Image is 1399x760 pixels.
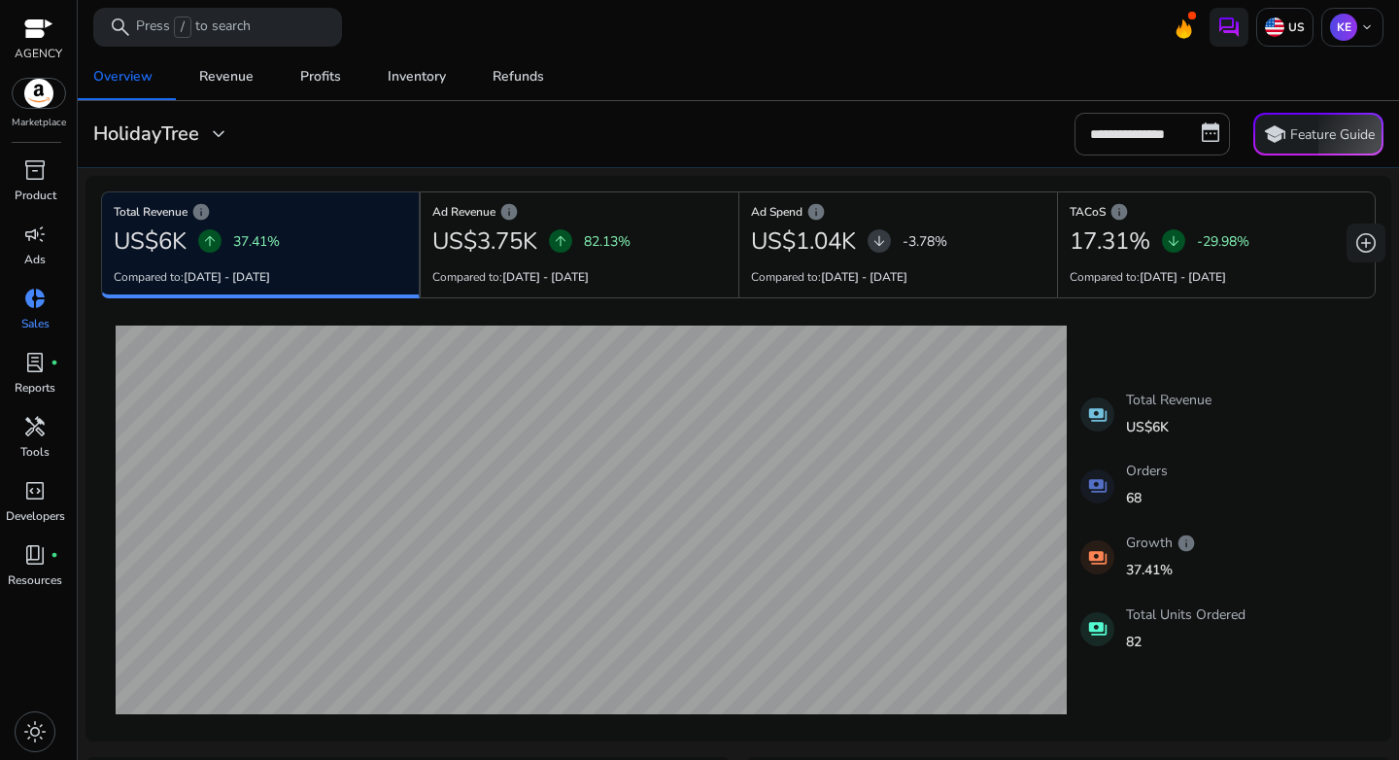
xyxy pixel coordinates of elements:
h2: US$6K [114,227,187,256]
p: 37.41% [233,231,280,252]
p: 68 [1126,488,1168,508]
p: Compared to: [1070,268,1226,286]
h6: Total Revenue [114,210,407,214]
p: Feature Guide [1290,125,1375,145]
p: Marketplace [12,116,66,130]
span: search [109,16,132,39]
span: arrow_downward [1166,233,1181,249]
mat-icon: payments [1080,540,1114,574]
mat-icon: payments [1080,397,1114,432]
div: Profits [300,70,341,84]
p: Reports [15,379,55,397]
span: campaign [23,223,47,246]
span: arrow_upward [553,233,568,249]
h2: US$1.04K [751,227,856,256]
img: us.svg [1265,17,1284,37]
h6: Ad Revenue [432,210,727,214]
p: 37.41% [1126,560,1196,580]
span: book_4 [23,543,47,567]
span: inventory_2 [23,158,47,182]
p: Tools [20,443,50,461]
span: school [1263,122,1286,146]
span: info [499,202,519,222]
span: code_blocks [23,479,47,502]
button: add_circle [1347,224,1385,262]
b: [DATE] - [DATE] [184,269,270,285]
b: [DATE] - [DATE] [1140,269,1226,285]
span: fiber_manual_record [51,359,58,366]
img: amazon.svg [13,79,65,108]
p: Compared to: [751,268,907,286]
p: 82.13% [584,231,631,252]
h2: US$3.75K [432,227,537,256]
b: [DATE] - [DATE] [502,269,589,285]
p: AGENCY [15,45,62,62]
span: add_circle [1354,231,1378,255]
h6: TACoS [1070,210,1363,214]
p: US$6K [1126,417,1211,437]
p: Compared to: [432,268,589,286]
span: info [1109,202,1129,222]
mat-icon: payments [1080,469,1114,503]
p: Developers [6,507,65,525]
span: donut_small [23,287,47,310]
span: light_mode [23,720,47,743]
div: Refunds [493,70,544,84]
span: info [806,202,826,222]
span: keyboard_arrow_down [1359,19,1375,35]
span: lab_profile [23,351,47,374]
span: info [191,202,211,222]
h6: Ad Spend [751,210,1045,214]
p: Total Units Ordered [1126,605,1245,625]
span: arrow_downward [871,233,887,249]
span: / [174,17,191,38]
p: Orders [1126,461,1168,481]
span: handyman [23,415,47,438]
div: Revenue [199,70,254,84]
span: fiber_manual_record [51,551,58,559]
p: -3.78% [903,231,947,252]
p: US [1284,19,1305,35]
div: Overview [93,70,153,84]
p: KE [1330,14,1357,41]
mat-icon: payments [1080,612,1114,646]
p: Compared to: [114,268,270,286]
p: Total Revenue [1126,390,1211,410]
span: info [1177,534,1196,553]
b: [DATE] - [DATE] [821,269,907,285]
p: 82 [1126,632,1245,652]
button: schoolFeature Guide [1253,113,1383,155]
div: Inventory [388,70,446,84]
span: expand_more [207,122,230,146]
p: -29.98% [1197,231,1249,252]
h3: HolidayTree [93,122,199,146]
p: Product [15,187,56,204]
h2: 17.31% [1070,227,1150,256]
p: Growth [1126,533,1196,553]
p: Resources [8,571,62,589]
p: Ads [24,251,46,268]
p: Sales [21,315,50,332]
p: Press to search [136,17,251,38]
span: arrow_upward [202,233,218,249]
